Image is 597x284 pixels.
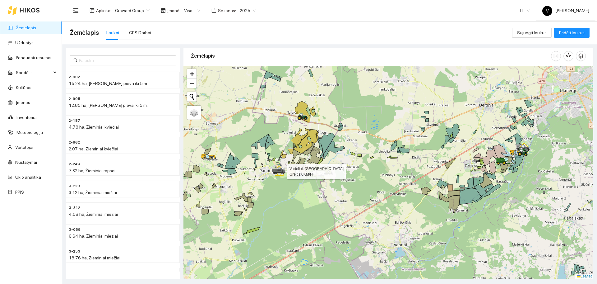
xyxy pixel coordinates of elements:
[69,96,80,102] span: 2-905
[69,146,118,151] span: 2.07 ha, Žieminiai kviečiai
[16,25,36,30] a: Žemėlapis
[69,212,118,217] span: 4.08 ha, Žieminiai miežiai
[184,6,200,15] span: Visos
[517,29,547,36] span: Sujungti laukus
[218,7,236,14] span: Sezonas :
[69,205,80,211] span: 3-312
[16,130,43,135] a: Meteorologija
[551,51,561,61] button: column-width
[15,40,34,45] a: Užduotys
[90,8,95,13] span: layout
[16,100,30,105] a: Įmonės
[211,8,216,13] span: calendar
[106,29,119,36] div: Laukai
[16,55,51,60] a: Panaudoti resursai
[70,28,99,38] span: Žemėlapis
[16,85,31,90] a: Kultūros
[161,8,166,13] span: shop
[167,7,180,14] span: Įmonė :
[69,81,148,86] span: 15.24 ha, [PERSON_NAME] pieva iki 5 m.
[69,118,80,124] span: 2-187
[554,28,590,38] button: Pridėti laukus
[15,175,41,180] a: Ūkio analitika
[69,255,120,260] span: 18.76 ha, Žieminiai miežiai
[16,115,38,120] a: Inventorius
[577,274,592,278] a: Leaflet
[187,78,197,88] a: Zoom out
[16,66,51,79] span: Sandėlis
[69,125,119,130] span: 4.78 ha, Žieminiai kviečiai
[187,106,201,120] a: Layers
[542,8,589,13] span: [PERSON_NAME]
[69,161,80,167] span: 2-249
[187,92,197,102] button: Initiate a new search
[512,28,552,38] button: Sujungti laukus
[69,183,80,189] span: 3-220
[190,79,194,87] span: −
[551,54,561,59] span: column-width
[69,227,81,233] span: 3-069
[69,190,117,195] span: 3.12 ha, Žieminiai miežiai
[69,74,80,80] span: 2-902
[129,29,151,36] div: GPS Darbai
[15,160,37,165] a: Nustatymai
[115,6,150,15] span: Groward Group
[191,47,551,65] div: Žemėlapis
[79,57,172,64] input: Paieška
[187,69,197,78] a: Zoom in
[96,7,111,14] span: Aplinka :
[240,6,256,15] span: 2025
[69,140,80,145] span: 2-862
[69,103,148,108] span: 12.85 ha, [PERSON_NAME] pieva iki 5 m.
[546,6,549,16] span: V
[190,70,194,78] span: +
[69,270,80,276] span: 2-906
[15,190,24,195] a: PPIS
[554,30,590,35] a: Pridėti laukus
[73,58,78,63] span: search
[520,6,530,15] span: LT
[559,29,585,36] span: Pridėti laukus
[69,234,118,239] span: 6.64 ha, Žieminiai miežiai
[512,30,552,35] a: Sujungti laukus
[15,145,33,150] a: Vartotojai
[73,8,79,13] span: menu-fold
[69,168,115,173] span: 7.32 ha, Žieminiai rapsai
[70,4,82,17] button: menu-fold
[69,249,80,254] span: 3-253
